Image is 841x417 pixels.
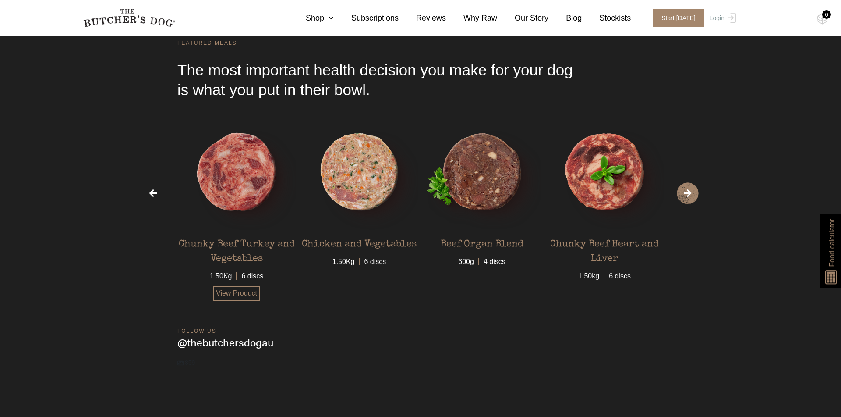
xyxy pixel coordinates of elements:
a: Reviews [399,12,446,24]
span: 1.50Kg [328,252,359,267]
a: thebutchersdogau 859 posts [177,335,664,367]
span: 859 posts [177,359,195,367]
span: 6 discs [604,267,635,282]
div: 0 [822,10,831,19]
span: Previous [142,182,164,204]
span: 6 discs [236,267,268,282]
a: Stockists [582,12,631,24]
span: Next [677,182,699,204]
img: TBD_Chicken-and-Veg-1.png [300,113,418,231]
div: The most important health decision you make for your dog is what you put in their bowl. [177,47,664,113]
img: TBD_Organ-Meat-1.png [423,113,541,231]
div: Chicken and Vegetables [302,231,417,252]
span: 1.50Kg [205,267,237,282]
span: Start [DATE] [653,9,704,27]
span: 4 discs [478,252,510,267]
span: Food calculator [827,219,837,267]
a: Why Raw [446,12,497,24]
a: Our Story [497,12,548,24]
div: follow us [177,327,664,335]
a: Shop [288,12,334,24]
span: 600g [454,252,478,267]
a: Subscriptions [334,12,399,24]
a: Blog [548,12,582,24]
h3: thebutchersdogau [177,335,273,350]
span: 6 discs [359,252,390,267]
div: Chunky Beef Heart and Liver [545,231,664,267]
div: Chunky Beef Turkey and Vegetables [177,231,296,267]
img: TBD_Cart-Empty.png [817,13,828,25]
a: View Product [213,286,260,301]
a: Start [DATE] [644,9,707,27]
span: 1.50kg [574,267,604,282]
div: Beef Organ Blend [441,231,523,252]
a: Login [707,9,736,27]
img: TBD_Chunky-Beef-Heart-Liver-1.png [545,113,664,231]
img: TBD_Chunky-Beef-and-Turkey-1.png [177,113,296,231]
div: FEATURED MEALS [177,39,664,47]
